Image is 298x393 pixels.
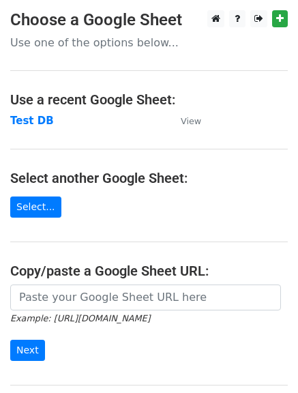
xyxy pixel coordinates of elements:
[10,10,288,30] h3: Choose a Google Sheet
[10,285,281,310] input: Paste your Google Sheet URL here
[10,91,288,108] h4: Use a recent Google Sheet:
[10,35,288,50] p: Use one of the options below...
[10,263,288,279] h4: Copy/paste a Google Sheet URL:
[10,170,288,186] h4: Select another Google Sheet:
[10,340,45,361] input: Next
[10,196,61,218] a: Select...
[167,115,201,127] a: View
[181,116,201,126] small: View
[10,115,54,127] a: Test DB
[10,313,150,323] small: Example: [URL][DOMAIN_NAME]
